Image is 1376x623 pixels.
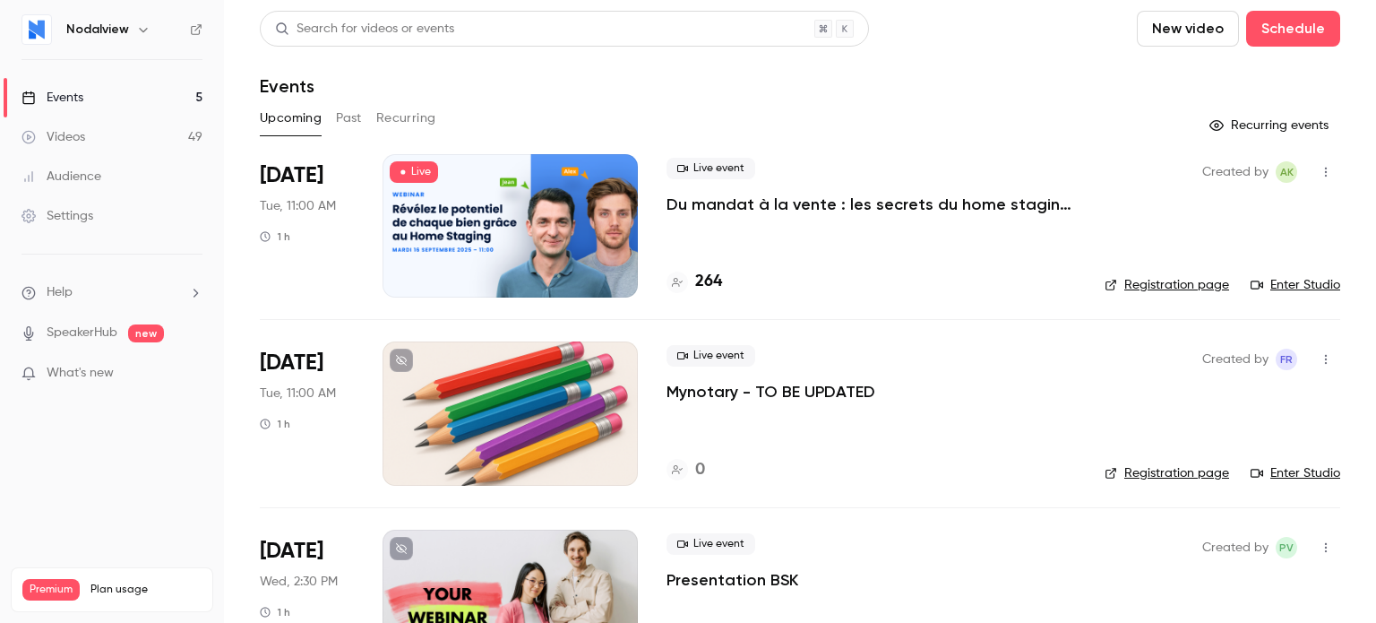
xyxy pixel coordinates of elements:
div: 1 h [260,417,290,431]
span: Plan usage [90,583,202,597]
div: Oct 21 Tue, 11:00 AM (Europe/Brussels) [260,342,354,485]
div: 1 h [260,605,290,619]
span: Premium [22,579,80,601]
div: 1 h [260,229,290,244]
a: 264 [666,270,722,294]
span: [DATE] [260,537,323,566]
span: AK [1280,161,1294,183]
span: [DATE] [260,349,323,377]
h6: Nodalview [66,21,129,39]
button: Schedule [1246,11,1340,47]
span: What's new [47,364,114,383]
h1: Events [260,75,314,97]
span: Live event [666,158,755,179]
a: SpeakerHub [47,324,117,342]
span: new [128,324,164,342]
button: Recurring [376,104,436,133]
a: Enter Studio [1251,276,1340,294]
div: Search for videos or events [275,20,454,39]
span: Created by [1202,161,1268,183]
div: Events [21,89,83,107]
a: 0 [666,458,705,482]
button: New video [1137,11,1239,47]
a: Presentation BSK [666,569,798,591]
span: Tue, 11:00 AM [260,385,336,402]
span: PV [1279,537,1294,558]
button: Upcoming [260,104,322,133]
button: Recurring events [1201,111,1340,140]
span: Paul Vérine [1276,537,1297,558]
h4: 264 [695,270,722,294]
span: Florence Robert [1276,349,1297,370]
span: Live event [666,345,755,367]
div: Videos [21,128,85,146]
img: Nodalview [22,15,51,44]
button: Past [336,104,362,133]
span: [DATE] [260,161,323,190]
span: Alexandre Kinapenne [1276,161,1297,183]
div: Settings [21,207,93,225]
div: Audience [21,168,101,186]
h4: 0 [695,458,705,482]
span: Live event [666,533,755,555]
span: Help [47,283,73,302]
div: Sep 16 Tue, 11:00 AM (Europe/Brussels) [260,154,354,298]
a: Registration page [1105,464,1229,482]
li: help-dropdown-opener [21,283,202,302]
span: Created by [1202,349,1268,370]
a: Du mandat à la vente : les secrets du home staging virtuel pour déclencher le coup de cœur [666,194,1076,215]
a: Registration page [1105,276,1229,294]
span: Created by [1202,537,1268,558]
a: Mynotary - TO BE UPDATED [666,381,875,402]
a: Enter Studio [1251,464,1340,482]
span: Live [390,161,438,183]
span: Wed, 2:30 PM [260,573,338,591]
span: Tue, 11:00 AM [260,197,336,215]
span: FR [1280,349,1293,370]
